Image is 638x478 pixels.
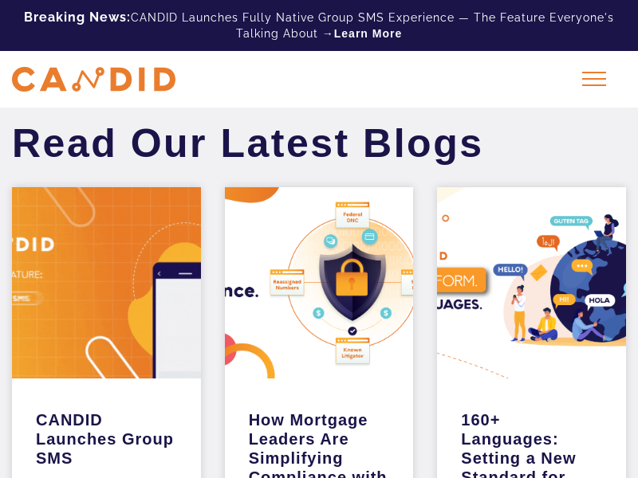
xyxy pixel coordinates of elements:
[36,402,177,468] a: CANDID Launches Group SMS
[24,10,131,25] b: Breaking News:
[12,67,175,92] img: CANDID APP
[334,25,402,41] a: Learn More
